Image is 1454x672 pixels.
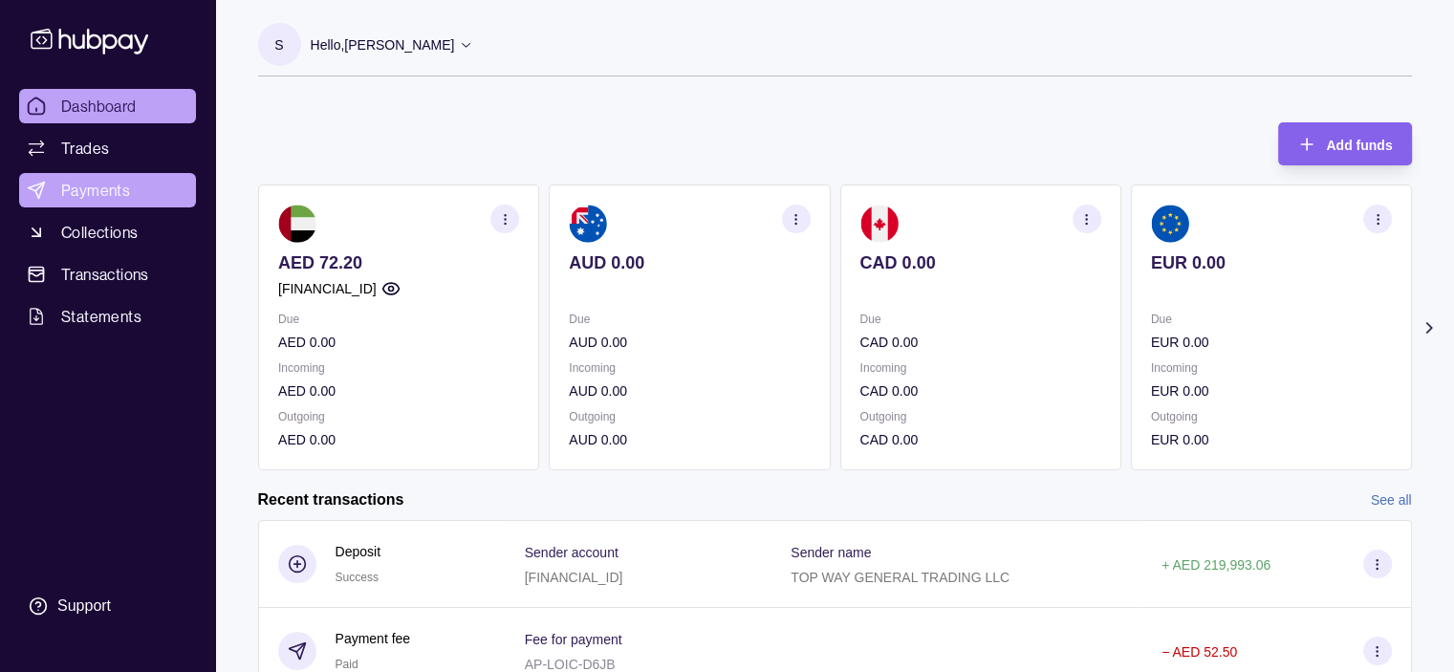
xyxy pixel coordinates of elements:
[569,358,810,379] p: Incoming
[569,380,810,401] p: AUD 0.00
[859,358,1100,379] p: Incoming
[61,179,130,202] span: Payments
[859,406,1100,427] p: Outgoing
[569,309,810,330] p: Due
[1150,205,1188,243] img: eu
[1150,332,1391,353] p: EUR 0.00
[569,429,810,450] p: AUD 0.00
[1150,380,1391,401] p: EUR 0.00
[61,137,109,160] span: Trades
[19,215,196,249] a: Collections
[1150,252,1391,273] p: EUR 0.00
[1150,406,1391,427] p: Outgoing
[1161,557,1270,573] p: + AED 219,993.06
[859,252,1100,273] p: CAD 0.00
[19,173,196,207] a: Payments
[311,34,455,55] p: Hello, [PERSON_NAME]
[1150,358,1391,379] p: Incoming
[336,658,358,671] span: Paid
[791,570,1009,585] p: TOP WAY GENERAL TRADING LLC
[1150,309,1391,330] p: Due
[258,489,404,510] h2: Recent transactions
[525,570,623,585] p: [FINANCIAL_ID]
[525,657,616,672] p: AP-LOIC-D6JB
[278,358,519,379] p: Incoming
[569,406,810,427] p: Outgoing
[278,406,519,427] p: Outgoing
[859,380,1100,401] p: CAD 0.00
[61,95,137,118] span: Dashboard
[274,34,283,55] p: S
[859,429,1100,450] p: CAD 0.00
[336,541,380,562] p: Deposit
[569,252,810,273] p: AUD 0.00
[61,221,138,244] span: Collections
[61,305,141,328] span: Statements
[278,205,316,243] img: ae
[791,545,871,560] p: Sender name
[278,332,519,353] p: AED 0.00
[336,571,379,584] span: Success
[1326,138,1392,153] span: Add funds
[57,596,111,617] div: Support
[525,545,618,560] p: Sender account
[336,628,411,649] p: Payment fee
[569,332,810,353] p: AUD 0.00
[1150,429,1391,450] p: EUR 0.00
[61,263,149,286] span: Transactions
[278,252,519,273] p: AED 72.20
[278,278,377,299] p: [FINANCIAL_ID]
[1371,489,1412,510] a: See all
[1161,644,1237,660] p: − AED 52.50
[1278,122,1411,165] button: Add funds
[859,332,1100,353] p: CAD 0.00
[19,257,196,292] a: Transactions
[278,309,519,330] p: Due
[19,586,196,626] a: Support
[859,205,898,243] img: ca
[569,205,607,243] img: au
[859,309,1100,330] p: Due
[19,131,196,165] a: Trades
[19,299,196,334] a: Statements
[525,632,622,647] p: Fee for payment
[278,429,519,450] p: AED 0.00
[278,380,519,401] p: AED 0.00
[19,89,196,123] a: Dashboard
